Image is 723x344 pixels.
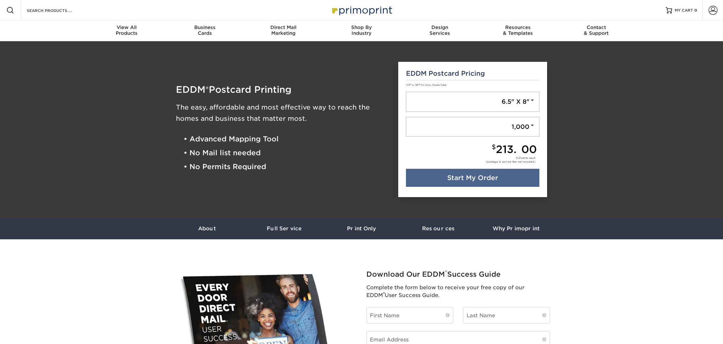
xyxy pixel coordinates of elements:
div: & Support [557,24,635,36]
span: View All [88,24,166,30]
a: Why Primoprint [477,218,555,239]
span: ® [206,85,209,94]
div: Products [88,24,166,36]
sup: ® [445,269,447,275]
div: & Templates [479,24,557,36]
img: Primoprint [329,3,394,17]
sup: ® [383,291,385,296]
a: 1,000 [406,117,540,137]
a: Contact& Support [557,21,635,41]
a: View AllProducts [88,21,166,41]
span: Direct Mail [244,24,323,30]
h3: Full Service [246,225,323,232]
a: Start My Order [406,169,540,187]
input: SEARCH PRODUCTS..... [26,6,89,14]
h3: Resources [400,225,477,232]
div: cents each (postage & service fee not included) [486,156,535,164]
a: Shop ByIndustry [323,21,401,41]
small: $ [492,143,496,151]
a: About [168,218,246,239]
li: • Advanced Mapping Tool [184,132,389,146]
a: Full Service [246,218,323,239]
h1: EDDM Postcard Printing [176,85,389,94]
span: Resources [479,24,557,30]
span: 213.00 [496,143,537,156]
a: Resources [400,218,477,239]
a: 6.5" X 8" [406,92,540,112]
h3: The easy, affordable and most effective way to reach the homes and business that matter most. [176,102,389,124]
div: Services [400,24,479,36]
div: Industry [323,24,401,36]
span: Business [166,24,244,30]
h3: About [168,225,246,232]
small: 14PT or 16PT Full Color, Double Sided [406,84,446,86]
a: Print Only [323,218,400,239]
span: Contact [557,24,635,30]
h3: Print Only [323,225,400,232]
span: Shop By [323,24,401,30]
span: Design [400,24,479,30]
a: BusinessCards [166,21,244,41]
p: Complete the form below to receive your free copy of our EDDM User Success Guide. [366,284,550,299]
h3: Why Primoprint [477,225,555,232]
a: Resources& Templates [479,21,557,41]
a: Direct MailMarketing [244,21,323,41]
span: 0.21 [516,156,521,159]
li: • No Permits Required [184,160,389,174]
h2: Download Our EDDM Success Guide [366,270,550,279]
div: Cards [166,24,244,36]
span: 0 [694,8,697,13]
div: Marketing [244,24,323,36]
span: MY CART [675,8,693,13]
a: DesignServices [400,21,479,41]
h5: EDDM Postcard Pricing [406,70,540,77]
li: • No Mail list needed [184,146,389,160]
